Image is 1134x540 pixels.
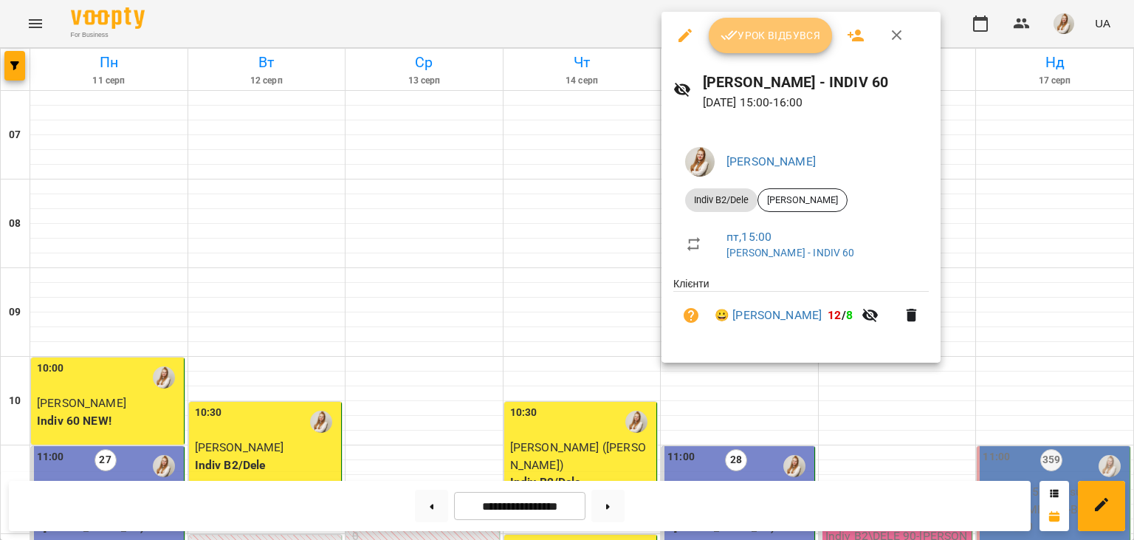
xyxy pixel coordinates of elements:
[757,188,848,212] div: [PERSON_NAME]
[703,71,929,94] h6: [PERSON_NAME] - INDIV 60
[685,194,757,207] span: Indiv B2/Dele
[758,194,847,207] span: [PERSON_NAME]
[673,298,709,333] button: Візит ще не сплачено. Додати оплату?
[726,154,816,168] a: [PERSON_NAME]
[673,276,929,345] ul: Клієнти
[703,94,929,112] p: [DATE] 15:00 - 16:00
[709,18,833,53] button: Урок відбувся
[715,307,822,324] a: 😀 [PERSON_NAME]
[828,308,841,322] span: 12
[828,308,853,322] b: /
[846,308,853,322] span: 8
[721,27,821,44] span: Урок відбувся
[685,147,715,177] img: db46d55e6fdf8c79d257263fe8ff9f52.jpeg
[726,247,855,259] a: [PERSON_NAME] - INDIV 60
[726,230,772,244] a: пт , 15:00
